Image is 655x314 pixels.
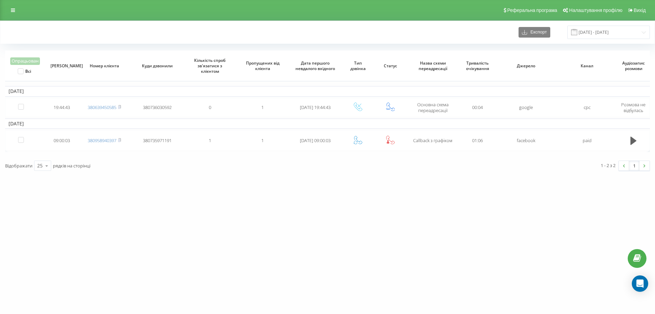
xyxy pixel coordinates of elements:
[88,137,116,144] a: 380958940397
[569,8,622,13] span: Налаштування профілю
[519,27,550,38] button: Експорт
[209,137,211,144] span: 1
[143,137,172,144] span: 380735971191
[464,60,491,71] span: Тривалість очікування
[261,104,264,110] span: 1
[46,98,78,117] td: 19:44:43
[563,63,611,69] span: Канал
[557,130,617,151] td: paid
[629,161,639,170] a: 1
[346,60,369,71] span: Тип дзвінка
[88,104,116,110] a: 380639450585
[621,101,645,113] span: Розмова не відбулась
[46,130,78,151] td: 09:00:03
[496,130,556,151] td: facebook
[189,58,231,74] span: Кількість спроб зв'язатися з клієнтом
[300,104,331,110] span: [DATE] 19:44:43
[5,86,650,96] td: [DATE]
[557,98,617,117] td: cpc
[459,98,496,117] td: 00:04
[496,98,556,117] td: google
[53,163,90,169] span: рядків на сторінці
[84,63,125,69] span: Номер клієнта
[18,68,31,74] label: Всі
[502,63,550,69] span: Джерело
[379,63,402,69] span: Статус
[459,130,496,151] td: 01:06
[5,163,32,169] span: Відображати
[37,162,43,169] div: 25
[209,104,211,110] span: 0
[50,63,74,69] span: [PERSON_NAME]
[407,130,460,151] td: Callback з графіком
[300,137,331,144] span: [DATE] 09:00:03
[5,119,650,129] td: [DATE]
[601,162,615,169] div: 1 - 2 з 2
[622,60,645,71] span: Аудіозапис розмови
[527,30,547,35] span: Експорт
[632,275,648,292] div: Open Intercom Messenger
[136,63,178,69] span: Куди дзвонили
[143,104,172,110] span: 380736030592
[412,60,453,71] span: Назва схеми переадресації
[295,60,336,71] span: Дата першого невдалого вхідного
[507,8,557,13] span: Реферальна програма
[407,98,460,117] td: Основна схема переадресації
[261,137,264,144] span: 1
[242,60,283,71] span: Пропущених від клієнта
[634,8,646,13] span: Вихід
